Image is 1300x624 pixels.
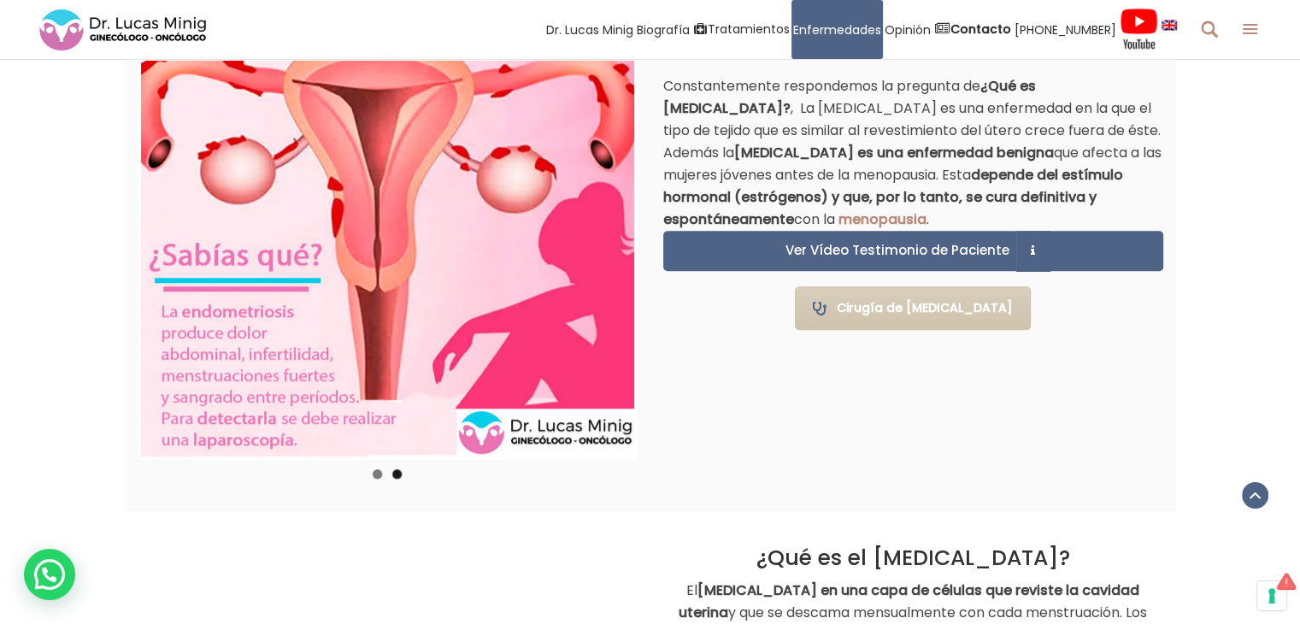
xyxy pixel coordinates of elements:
[708,20,790,39] span: Tratamientos
[777,244,1013,256] span: Ver Vídeo Testimonio de Paciente
[1162,20,1177,30] img: language english
[637,20,690,39] span: Biografía
[793,20,881,39] span: Enfermedades
[795,286,1031,330] a: Cirugía de [MEDICAL_DATA]
[679,580,1139,622] strong: [MEDICAL_DATA] en una capa de células que reviste la cavidad uterina
[838,209,926,229] a: menopausia
[663,75,1163,231] p: Constantemente respondemos la pregunta de , La [MEDICAL_DATA] es una enfermedad en la que el tipo...
[885,20,931,39] span: Opinión
[1120,8,1158,50] img: Videos Youtube Ginecología
[141,19,634,456] img: La endometriosis produce Dolor abdominal, infertilidad, sintomas de enfermedad
[546,20,633,39] span: Dr. Lucas Minig
[663,545,1163,571] h2: ¿Qué es el [MEDICAL_DATA]?
[392,469,402,479] a: 2
[373,469,382,479] a: 1
[663,165,1123,229] strong: depende del estímulo hormonal (estrógenos) y que, por lo tanto, se cura definitiva y espontáneamente
[1015,20,1116,39] span: [PHONE_NUMBER]
[663,231,1163,271] a: Ver Vídeo Testimonio de Paciente
[734,143,1054,162] strong: [MEDICAL_DATA] es una enfermedad benigna
[950,21,1011,38] strong: Contacto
